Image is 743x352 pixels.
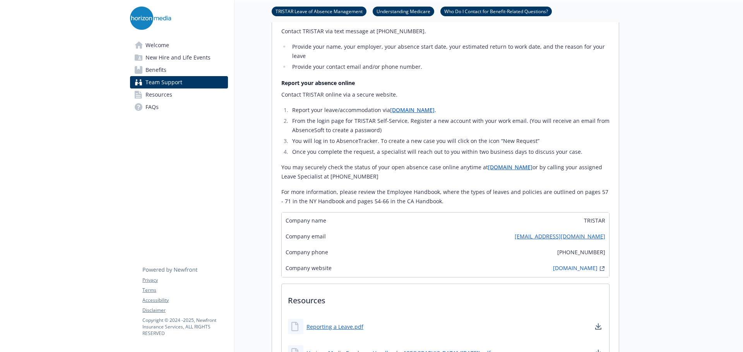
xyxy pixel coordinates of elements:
[142,297,228,304] a: Accessibility
[142,277,228,284] a: Privacy
[286,216,326,224] span: Company name
[290,105,609,115] li: Report your leave/accommodation via .
[281,163,609,181] p: You may securely check the status of your open absence case online anytime at or by calling your ...
[306,323,363,331] a: Reporting a Leave.pdf
[290,147,609,156] li: Once you complete the request, a specialist will reach out to you within two business days to dis...
[130,64,228,76] a: Benefits
[597,264,607,273] a: external
[130,76,228,88] a: Team Support
[142,317,228,337] p: Copyright © 2024 - 2025 , Newfront Insurance Services, ALL RIGHTS RESERVED
[146,88,172,101] span: Resources
[130,88,228,101] a: Resources
[286,248,328,256] span: Company phone
[373,7,434,15] a: Understanding Medicare
[281,79,355,87] strong: Report your absence online
[281,90,609,99] p: Contact TRISTAR online via a secure website.
[281,187,609,206] p: For more information, please review the Employee Handbook, where the types of leaves and policies...
[440,7,552,15] a: Who Do I Contact for Benefit-Related Questions?
[142,287,228,294] a: Terms
[390,106,435,114] a: [DOMAIN_NAME]
[272,7,366,15] a: TRISTAR Leave of Absence Management
[594,322,603,331] a: download document
[286,264,332,273] span: Company website
[146,39,169,51] span: Welcome
[584,216,605,224] span: TRISTAR
[290,136,609,146] li: You will log in to AbsenceTracker. To create a new case you will click on the icon “New Request”
[515,232,605,240] a: [EMAIL_ADDRESS][DOMAIN_NAME]
[488,163,532,171] a: [DOMAIN_NAME]
[130,39,228,51] a: Welcome
[290,116,609,135] li: From the login page for TRISTAR Self-Service, Register a new account with your work email. (You w...
[557,248,605,256] span: [PHONE_NUMBER]
[553,264,597,273] a: [DOMAIN_NAME]
[142,307,228,314] a: Disclaimer
[286,232,326,240] span: Company email
[146,64,166,76] span: Benefits
[146,76,182,88] span: Team Support
[130,101,228,113] a: FAQs
[290,62,609,71] li: Provide your contact email and/or phone number.
[281,27,609,36] p: Contact TRISTAR via text message at [PHONE_NUMBER].
[282,284,609,313] p: Resources
[290,42,609,61] li: Provide your name, your employer, your absence start date, your estimated return to work date, an...
[146,51,211,64] span: New Hire and Life Events
[146,101,159,113] span: FAQs
[130,51,228,64] a: New Hire and Life Events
